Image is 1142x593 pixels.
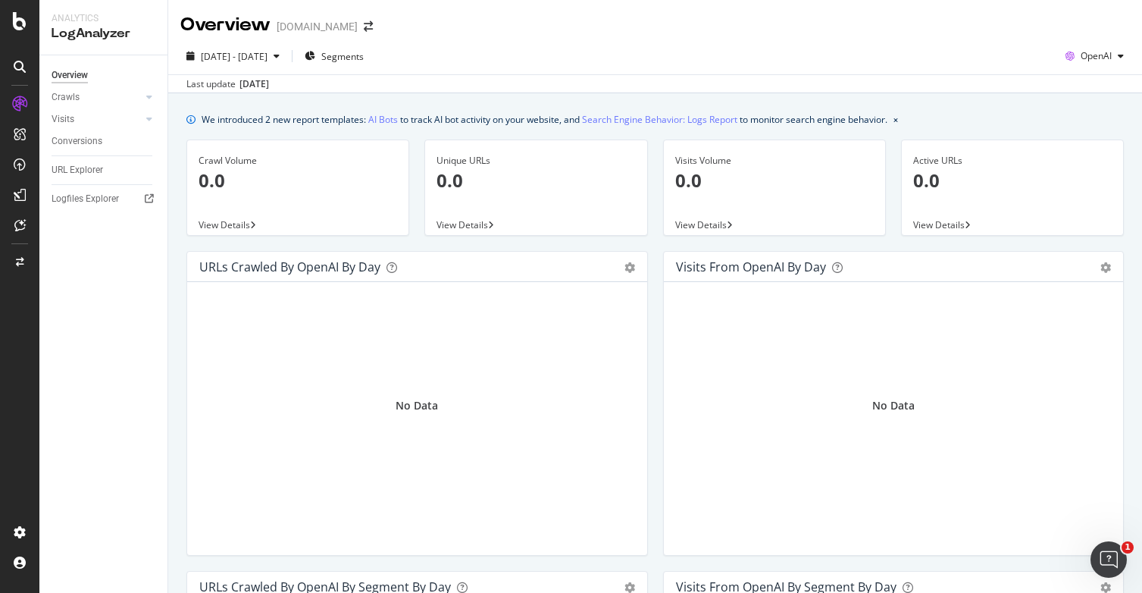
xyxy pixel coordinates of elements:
div: gear [624,262,635,273]
a: AI Bots [368,111,398,127]
div: URL Explorer [52,162,103,178]
div: No Data [396,398,438,413]
p: 0.0 [675,168,874,193]
div: Analytics [52,12,155,25]
button: [DATE] - [DATE] [180,44,286,68]
div: gear [1100,262,1111,273]
span: [DATE] - [DATE] [201,50,268,63]
a: Visits [52,111,142,127]
p: 0.0 [436,168,635,193]
iframe: Intercom live chat [1090,541,1127,578]
span: View Details [913,218,965,231]
div: info banner [186,111,1124,127]
div: [DOMAIN_NAME] [277,19,358,34]
div: [DATE] [239,77,269,91]
div: gear [624,582,635,593]
div: We introduced 2 new report templates: to track AI bot activity on your website, and to monitor se... [202,111,887,127]
span: 1 [1122,541,1134,554]
div: Crawls [52,89,80,105]
div: Active URLs [913,154,1112,168]
span: Segments [321,50,364,63]
a: Logfiles Explorer [52,191,157,207]
button: close banner [890,108,902,130]
a: Conversions [52,133,157,149]
p: 0.0 [913,168,1112,193]
div: No Data [872,398,915,413]
span: View Details [436,218,488,231]
button: Segments [299,44,370,68]
div: Visits Volume [675,154,874,168]
div: Visits from OpenAI by day [676,259,826,275]
a: Search Engine Behavior: Logs Report [582,111,737,127]
div: Logfiles Explorer [52,191,119,207]
div: arrow-right-arrow-left [364,21,373,32]
div: LogAnalyzer [52,25,155,42]
div: Overview [180,12,271,38]
div: Crawl Volume [199,154,397,168]
span: View Details [199,218,250,231]
p: 0.0 [199,168,397,193]
div: gear [1100,582,1111,593]
div: Overview [52,67,88,83]
span: OpenAI [1081,49,1112,62]
a: URL Explorer [52,162,157,178]
a: Crawls [52,89,142,105]
div: Visits [52,111,74,127]
a: Overview [52,67,157,83]
span: View Details [675,218,727,231]
div: Conversions [52,133,102,149]
div: Unique URLs [436,154,635,168]
div: Last update [186,77,269,91]
div: URLs Crawled by OpenAI by day [199,259,380,275]
button: OpenAI [1059,44,1130,68]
